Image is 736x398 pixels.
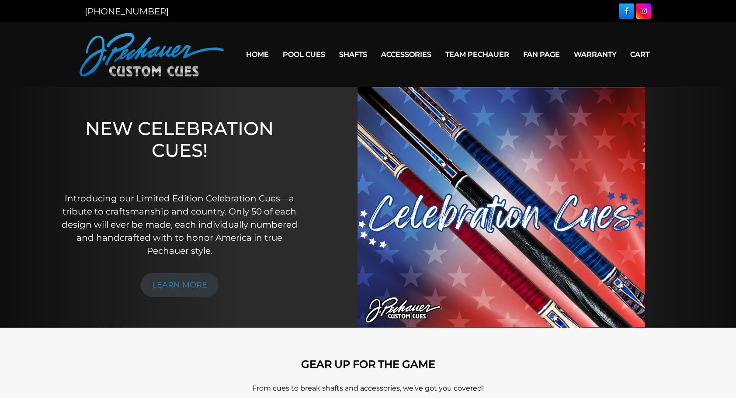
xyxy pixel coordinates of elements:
a: Warranty [567,43,623,66]
strong: GEAR UP FOR THE GAME [301,358,435,370]
p: Introducing our Limited Edition Celebration Cues—a tribute to craftsmanship and country. Only 50 ... [59,192,299,257]
a: Team Pechauer [438,43,516,66]
a: Shafts [332,43,374,66]
h1: NEW CELEBRATION CUES! [59,118,299,180]
a: Home [239,43,276,66]
a: LEARN MORE [141,273,219,297]
a: Pool Cues [276,43,332,66]
a: Fan Page [516,43,567,66]
a: [PHONE_NUMBER] [85,6,169,17]
a: Cart [623,43,656,66]
p: From cues to break shafts and accessories, we’ve got you covered! [119,383,617,394]
a: Accessories [374,43,438,66]
img: Pechauer Custom Cues [80,33,224,76]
